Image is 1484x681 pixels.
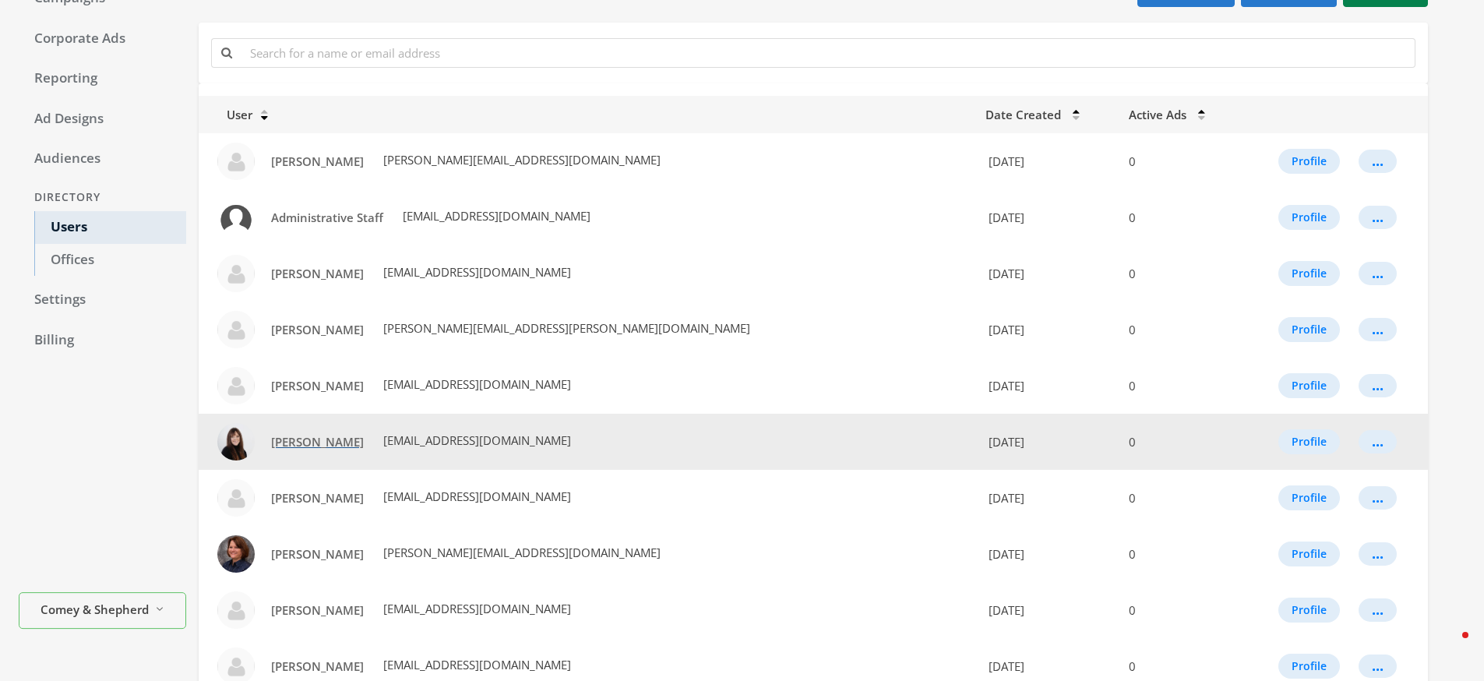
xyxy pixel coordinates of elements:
span: Administrative Staff [271,210,383,225]
a: Ad Designs [19,103,186,136]
td: [DATE] [976,133,1119,189]
span: [EMAIL_ADDRESS][DOMAIN_NAME] [400,208,590,224]
a: Reporting [19,62,186,95]
a: [PERSON_NAME] [261,652,374,681]
input: Search for a name or email address [241,38,1415,67]
a: [PERSON_NAME] [261,259,374,288]
div: ... [1372,553,1384,555]
a: Audiences [19,143,186,175]
button: ... [1359,262,1397,285]
div: ... [1372,609,1384,611]
a: [PERSON_NAME] [261,596,374,625]
td: 0 [1119,470,1238,526]
button: Profile [1278,317,1340,342]
img: Adam Menke profile [217,143,255,180]
img: Amy Canning profile [217,535,255,573]
button: Profile [1278,654,1340,679]
a: Offices [34,244,186,277]
div: ... [1372,497,1384,499]
button: Profile [1278,205,1340,230]
span: [EMAIL_ADDRESS][DOMAIN_NAME] [380,601,571,616]
td: [DATE] [976,245,1119,302]
span: Comey & Shepherd [41,601,149,619]
td: 0 [1119,245,1238,302]
span: [EMAIL_ADDRESS][DOMAIN_NAME] [380,376,571,392]
span: [PERSON_NAME] [271,602,364,618]
img: Ally Haas profile [217,367,255,404]
img: Alana Blythe profile [217,311,255,348]
span: User [208,107,252,122]
button: ... [1359,374,1397,397]
span: [PERSON_NAME] [271,490,364,506]
div: ... [1372,665,1384,667]
span: [EMAIL_ADDRESS][DOMAIN_NAME] [380,489,571,504]
button: ... [1359,542,1397,566]
span: [PERSON_NAME] [271,322,364,337]
iframe: Intercom live chat [1431,628,1468,665]
span: [EMAIL_ADDRESS][DOMAIN_NAME] [380,432,571,448]
button: Comey & Shepherd [19,593,186,630]
button: ... [1359,598,1397,622]
span: [PERSON_NAME] [271,434,364,450]
span: Active Ads [1129,107,1186,122]
button: ... [1359,655,1397,678]
img: Aimee Boden profile [217,255,255,292]
img: Administrative Staff profile [217,199,255,236]
span: [EMAIL_ADDRESS][DOMAIN_NAME] [380,264,571,280]
td: [DATE] [976,414,1119,470]
span: [PERSON_NAME][EMAIL_ADDRESS][DOMAIN_NAME] [380,152,661,168]
td: 0 [1119,133,1238,189]
span: [PERSON_NAME] [271,378,364,393]
a: Administrative Staff [261,203,393,232]
a: [PERSON_NAME] [261,428,374,457]
td: [DATE] [976,470,1119,526]
button: ... [1359,318,1397,341]
td: [DATE] [976,526,1119,582]
a: [PERSON_NAME] [261,147,374,176]
td: 0 [1119,302,1238,358]
td: 0 [1119,414,1238,470]
a: [PERSON_NAME] [261,540,374,569]
button: ... [1359,486,1397,510]
div: ... [1372,329,1384,330]
div: ... [1372,273,1384,274]
span: Date Created [985,107,1061,122]
span: [PERSON_NAME] [271,546,364,562]
div: Directory [19,183,186,212]
td: 0 [1119,189,1238,245]
a: Settings [19,284,186,316]
img: Amber Gibson profile [217,479,255,517]
td: 0 [1119,358,1238,414]
span: [PERSON_NAME] [271,658,364,674]
span: [PERSON_NAME] [271,153,364,169]
span: [PERSON_NAME] [271,266,364,281]
button: ... [1359,150,1397,173]
button: Profile [1278,373,1340,398]
button: Profile [1278,149,1340,174]
div: ... [1372,385,1384,386]
button: Profile [1278,598,1340,623]
span: [EMAIL_ADDRESS][DOMAIN_NAME] [380,657,571,672]
img: Amy Tucker profile [217,591,255,629]
span: [PERSON_NAME][EMAIL_ADDRESS][PERSON_NAME][DOMAIN_NAME] [380,320,750,336]
a: Users [34,211,186,244]
div: ... [1372,217,1384,218]
button: Profile [1278,429,1340,454]
td: [DATE] [976,582,1119,638]
button: Profile [1278,542,1340,566]
div: ... [1372,441,1384,443]
button: Profile [1278,485,1340,510]
button: ... [1359,430,1397,453]
button: ... [1359,206,1397,229]
button: Profile [1278,261,1340,286]
td: 0 [1119,526,1238,582]
a: [PERSON_NAME] [261,372,374,400]
i: Search for a name or email address [221,47,232,58]
td: [DATE] [976,302,1119,358]
span: [PERSON_NAME][EMAIL_ADDRESS][DOMAIN_NAME] [380,545,661,560]
img: Amanda Stiles profile [217,423,255,460]
a: [PERSON_NAME] [261,316,374,344]
a: Corporate Ads [19,23,186,55]
a: Billing [19,324,186,357]
a: [PERSON_NAME] [261,484,374,513]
